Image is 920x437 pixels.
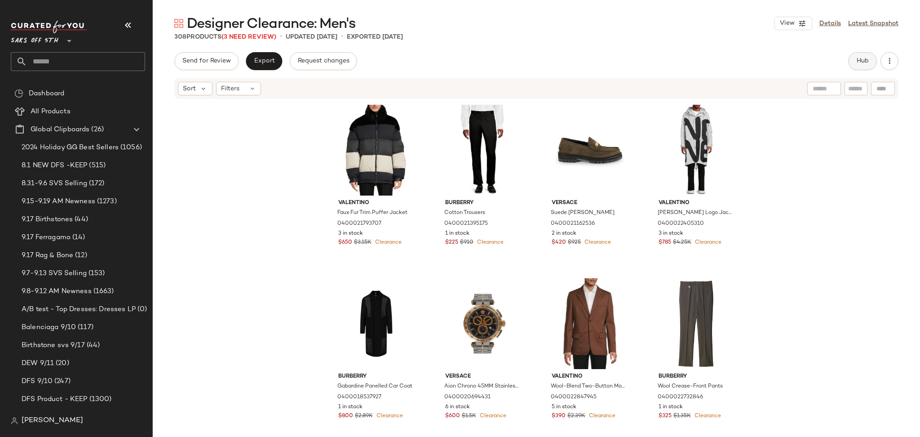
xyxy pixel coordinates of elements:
a: Latest Snapshot [848,19,898,28]
span: Versace [445,373,521,381]
span: Designer Clearance: Men's [187,15,355,33]
span: Saks OFF 5TH [11,31,58,47]
span: Clearance [693,413,721,419]
span: 0400021793707 [337,220,381,228]
span: 3 in stock [659,230,683,238]
span: $4.25K [673,239,691,247]
span: 0400022847945 [551,393,597,401]
span: 9.7-9.13 SVS Selling [22,268,87,279]
span: Aion Chrono 45MM Stainless Steel Bracelet Chronograph Watch [444,383,520,391]
img: svg%3e [174,19,183,28]
span: $390 [552,412,566,420]
span: (20) [54,358,69,369]
span: Valentino [552,373,628,381]
button: Export [246,52,282,70]
span: Request changes [297,58,349,65]
span: • [280,31,282,42]
span: 1 in stock [338,403,363,411]
span: [PERSON_NAME] [22,415,83,426]
span: $420 [552,239,566,247]
img: 0400021395175_BLACK [438,105,528,196]
button: View [774,17,812,30]
span: $325 [659,412,672,420]
span: Clearance [693,240,721,245]
span: 0400021395175 [444,220,488,228]
span: Send for Review [182,58,231,65]
span: (247) [53,376,71,387]
span: $225 [445,239,458,247]
span: Clearance [478,413,506,419]
span: All Products [31,107,71,117]
span: (515) [87,161,106,171]
span: (1663) [92,286,114,297]
span: $2.89K [355,412,373,420]
span: [PERSON_NAME] Logo Jacket [658,209,734,217]
span: (44) [85,340,100,351]
span: Valentino [659,199,734,207]
span: 3 in stock [338,230,363,238]
span: 9.17 Ferragamo [22,232,71,243]
span: Clearance [583,240,611,245]
div: Products [174,32,276,42]
span: $1.35K [673,412,691,420]
span: (3 Need Review) [221,34,276,40]
span: (12) [73,250,87,261]
span: Burberry [445,199,521,207]
span: $650 [338,239,352,247]
span: 2024 Holiday GG Best Sellers [22,143,119,153]
span: A/B test - Top Dresses: Dresses LP [22,304,136,315]
span: Clearance [373,240,402,245]
span: 1 in stock [659,403,683,411]
span: 8.1 NEW DFS -KEEP [22,161,87,171]
button: Hub [848,52,877,70]
span: Versace [552,199,628,207]
img: svg%3e [11,417,18,424]
span: $925 [568,239,581,247]
button: Request changes [290,52,357,70]
span: 0400022405310 [658,220,704,228]
span: $2.39K [567,412,585,420]
span: DEW 9/11 [22,358,54,369]
span: 9.17 Birthstones [22,214,73,225]
a: Details [819,19,841,28]
span: (0) [136,304,147,315]
span: 308 [174,34,186,40]
span: View [779,20,795,27]
span: Wool-Blend Two-Button Modern-Fit Blazer [551,383,627,391]
span: Burberry [659,373,734,381]
span: 9.15-9.19 AM Newness [22,196,95,207]
span: (1300) [88,394,112,405]
span: 0400020694431 [444,393,491,401]
span: 9.8-9.12 AM Newness [22,286,92,297]
p: updated [DATE] [286,32,337,42]
span: DFS 9/10 [22,376,53,387]
span: (172) [87,178,105,189]
img: cfy_white_logo.C9jOOHJF.svg [11,21,87,33]
p: Exported [DATE] [347,32,403,42]
span: DFS Product - KEEP [22,394,88,405]
span: (14) [71,232,85,243]
span: (44) [73,214,88,225]
span: Suede [PERSON_NAME] [551,209,615,217]
span: Hub [856,58,869,65]
span: Clearance [375,413,403,419]
span: Birthstone svs 9/17 [22,340,85,351]
span: 0400022732846 [658,393,703,401]
span: Balenciaga 9/10 [22,322,76,333]
span: Clearance [587,413,615,419]
img: svg%3e [14,89,23,98]
span: 0400018537927 [337,393,381,401]
img: 0400022847945_TABACCO [544,278,635,369]
img: 0400021162536_GREEN [544,105,635,196]
span: 2 in stock [552,230,576,238]
img: 0400020694431 [438,278,528,369]
span: Clearance [475,240,504,245]
span: Cotton Trousers [444,209,485,217]
span: 5 in stock [552,403,576,411]
span: • [341,31,343,42]
span: 1 in stock [445,230,469,238]
img: 0400022405310_WHITEBLACK [651,105,742,196]
span: Filters [221,84,239,94]
button: Send for Review [174,52,239,70]
span: (117) [76,322,93,333]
